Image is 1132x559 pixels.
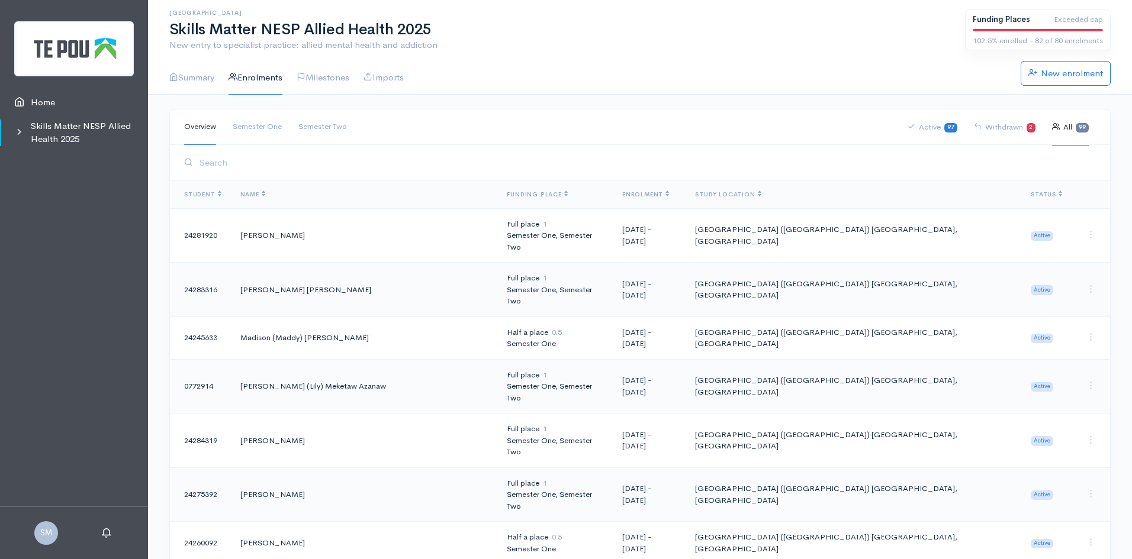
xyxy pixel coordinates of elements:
td: 24245633 [170,316,231,359]
span: 1 [543,424,547,434]
div: Semester One [507,543,603,555]
td: [DATE] - [DATE] [613,359,686,413]
td: [DATE] - [DATE] [613,263,686,317]
span: Active [1031,539,1053,548]
span: 0.5 [552,532,562,542]
td: Full place [497,359,613,413]
b: 97 [947,124,954,131]
td: [DATE] - [DATE] [613,316,686,359]
td: [PERSON_NAME] [231,413,498,468]
b: 2 [1029,124,1033,131]
h6: [GEOGRAPHIC_DATA] [169,9,951,16]
td: [GEOGRAPHIC_DATA] ([GEOGRAPHIC_DATA]) [GEOGRAPHIC_DATA], [GEOGRAPHIC_DATA] [686,208,1021,263]
td: Full place [497,263,613,317]
td: 24275392 [170,467,231,522]
span: 1 [543,478,547,488]
td: Full place [497,413,613,468]
td: [DATE] - [DATE] [613,467,686,522]
td: [GEOGRAPHIC_DATA] ([GEOGRAPHIC_DATA]) [GEOGRAPHIC_DATA], [GEOGRAPHIC_DATA] [686,467,1021,522]
td: [PERSON_NAME] [231,467,498,522]
div: Semester One, Semester Two [507,435,603,458]
td: [DATE] - [DATE] [613,413,686,468]
span: Active [1031,382,1053,392]
span: Active [1031,334,1053,343]
span: Enrolment [622,190,669,198]
span: 1 [543,273,547,283]
a: Overview [184,109,216,145]
span: 1 [543,370,547,380]
a: Summary [169,61,214,95]
span: 1 [543,219,547,229]
span: Active [1031,436,1053,445]
td: [PERSON_NAME] [231,208,498,263]
p: New entry to specialist practice: allied mental health and addiction [169,38,951,52]
span: Student [184,190,221,198]
td: 24281920 [170,208,231,263]
td: [GEOGRAPHIC_DATA] ([GEOGRAPHIC_DATA]) [GEOGRAPHIC_DATA], [GEOGRAPHIC_DATA] [686,316,1021,359]
td: [DATE] - [DATE] [613,208,686,263]
td: 0772914 [170,359,231,413]
a: All99 [1052,109,1089,146]
div: Semester One [507,338,603,350]
td: [GEOGRAPHIC_DATA] ([GEOGRAPHIC_DATA]) [GEOGRAPHIC_DATA], [GEOGRAPHIC_DATA] [686,263,1021,317]
a: Enrolments [229,61,282,95]
a: Semester One [233,109,282,145]
a: SM [34,526,58,538]
td: 24284319 [170,413,231,468]
td: [PERSON_NAME] (Lily) Meketaw Azanaw [231,359,498,413]
span: Study Location [695,190,761,198]
span: SM [34,521,58,545]
span: Exceeded cap [1054,14,1103,25]
div: Semester One, Semester Two [507,380,603,403]
span: Funding Place [507,190,567,198]
span: Active [1031,231,1053,241]
div: Semester One, Semester Two [507,230,603,253]
td: [GEOGRAPHIC_DATA] ([GEOGRAPHIC_DATA]) [GEOGRAPHIC_DATA], [GEOGRAPHIC_DATA] [686,413,1021,468]
a: Active97 [908,109,957,146]
input: Search [196,150,1096,175]
a: Withdrawn2 [974,109,1036,146]
span: Name [240,190,265,198]
td: [PERSON_NAME] [PERSON_NAME] [231,263,498,317]
td: Full place [497,208,613,263]
span: Active [1031,285,1053,295]
h1: Skills Matter NESP Allied Health 2025 [169,21,951,38]
a: Milestones [297,61,349,95]
span: Active [1031,490,1053,500]
b: 99 [1079,124,1086,131]
span: 0.5 [552,327,562,337]
b: Funding Places [973,14,1030,24]
img: Te Pou [14,21,134,76]
td: Full place [497,467,613,522]
td: Madison (Maddy) [PERSON_NAME] [231,316,498,359]
td: Half a place [497,316,613,359]
a: New enrolment [1021,61,1111,86]
span: Status [1031,190,1062,198]
a: Semester Two [298,109,347,145]
div: Semester One, Semester Two [507,489,603,512]
td: 24283316 [170,263,231,317]
a: Imports [364,61,404,95]
div: Semester One, Semester Two [507,284,603,307]
div: 102.5% enrolled - 82 of 80 enrolments [973,35,1103,47]
td: [GEOGRAPHIC_DATA] ([GEOGRAPHIC_DATA]) [GEOGRAPHIC_DATA], [GEOGRAPHIC_DATA] [686,359,1021,413]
